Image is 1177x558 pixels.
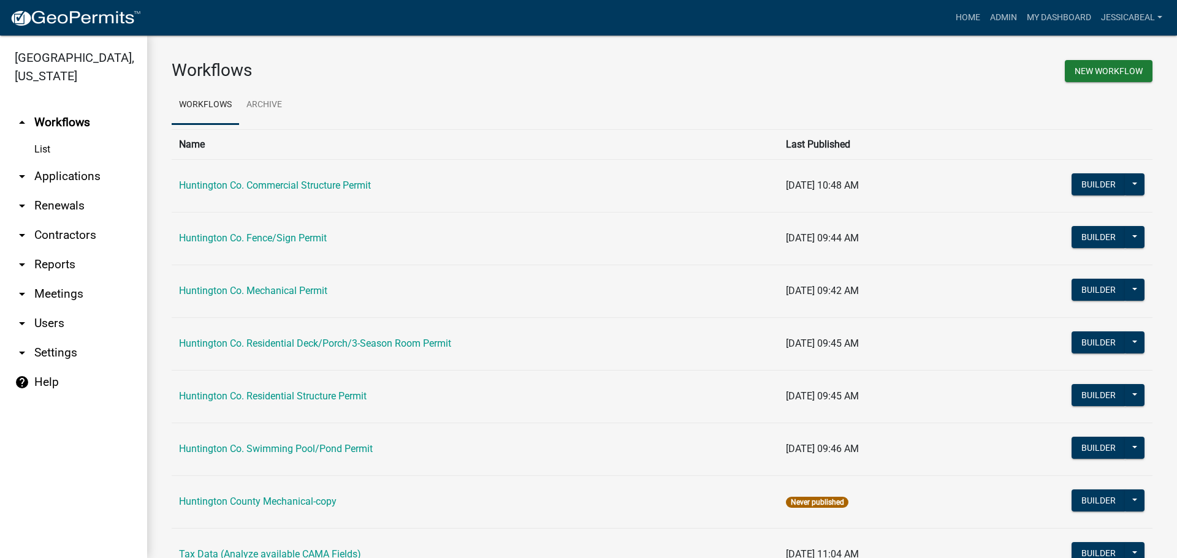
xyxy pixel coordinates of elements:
[1022,6,1096,29] a: My Dashboard
[1072,173,1126,195] button: Builder
[1096,6,1167,29] a: JessicaBeal
[1072,279,1126,301] button: Builder
[786,179,859,191] span: [DATE] 10:48 AM
[15,287,29,301] i: arrow_drop_down
[786,232,859,244] span: [DATE] 09:44 AM
[172,60,653,81] h3: Workflows
[179,285,327,296] a: Huntington Co. Mechanical Permit
[786,443,859,454] span: [DATE] 09:46 AM
[786,337,859,349] span: [DATE] 09:45 AM
[172,129,779,159] th: Name
[1072,437,1126,459] button: Builder
[1072,331,1126,353] button: Builder
[15,228,29,243] i: arrow_drop_down
[179,390,367,402] a: Huntington Co. Residential Structure Permit
[15,316,29,331] i: arrow_drop_down
[179,337,451,349] a: Huntington Co. Residential Deck/Porch/3-Season Room Permit
[985,6,1022,29] a: Admin
[15,375,29,390] i: help
[179,179,371,191] a: Huntington Co. Commercial Structure Permit
[15,257,29,272] i: arrow_drop_down
[786,390,859,402] span: [DATE] 09:45 AM
[179,496,337,507] a: Huntington County Mechanical-copy
[779,129,964,159] th: Last Published
[15,345,29,360] i: arrow_drop_down
[786,497,848,508] span: Never published
[1072,384,1126,406] button: Builder
[1072,226,1126,248] button: Builder
[786,285,859,296] span: [DATE] 09:42 AM
[15,198,29,213] i: arrow_drop_down
[15,115,29,130] i: arrow_drop_up
[239,86,289,125] a: Archive
[1072,489,1126,511] button: Builder
[179,232,327,244] a: Huntington Co. Fence/Sign Permit
[951,6,985,29] a: Home
[179,443,373,454] a: Huntington Co. Swimming Pool/Pond Permit
[172,86,239,125] a: Workflows
[1065,60,1152,82] button: New Workflow
[15,169,29,184] i: arrow_drop_down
